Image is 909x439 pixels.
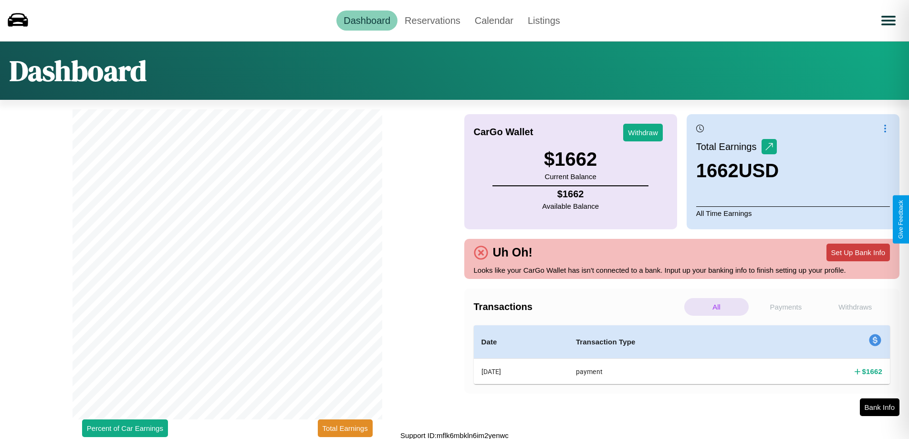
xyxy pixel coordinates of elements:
a: Calendar [468,11,521,31]
h4: CarGo Wallet [474,127,533,138]
table: simple table [474,325,890,384]
p: Looks like your CarGo Wallet has isn't connected to a bank. Input up your banking info to finish ... [474,264,890,277]
th: [DATE] [474,359,568,385]
p: Payments [753,298,818,316]
p: Total Earnings [696,138,762,155]
a: Dashboard [336,11,397,31]
p: Withdraws [823,298,888,316]
button: Open menu [875,7,902,34]
p: Available Balance [542,200,599,213]
p: All Time Earnings [696,206,890,220]
a: Reservations [397,11,468,31]
h4: Transactions [474,301,682,312]
button: Set Up Bank Info [826,244,890,261]
h4: Date [481,336,561,348]
div: Give Feedback [898,200,904,239]
h3: 1662 USD [696,160,779,182]
h4: $ 1662 [862,366,882,376]
p: Current Balance [544,170,597,183]
a: Listings [521,11,567,31]
h1: Dashboard [10,51,146,90]
button: Withdraw [623,124,663,141]
h4: Uh Oh! [488,246,537,259]
th: payment [568,359,769,385]
button: Percent of Car Earnings [82,419,168,437]
button: Bank Info [860,398,899,416]
h4: $ 1662 [542,189,599,200]
p: All [684,298,749,316]
h3: $ 1662 [544,149,597,170]
button: Total Earnings [318,419,373,437]
h4: Transaction Type [576,336,762,348]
